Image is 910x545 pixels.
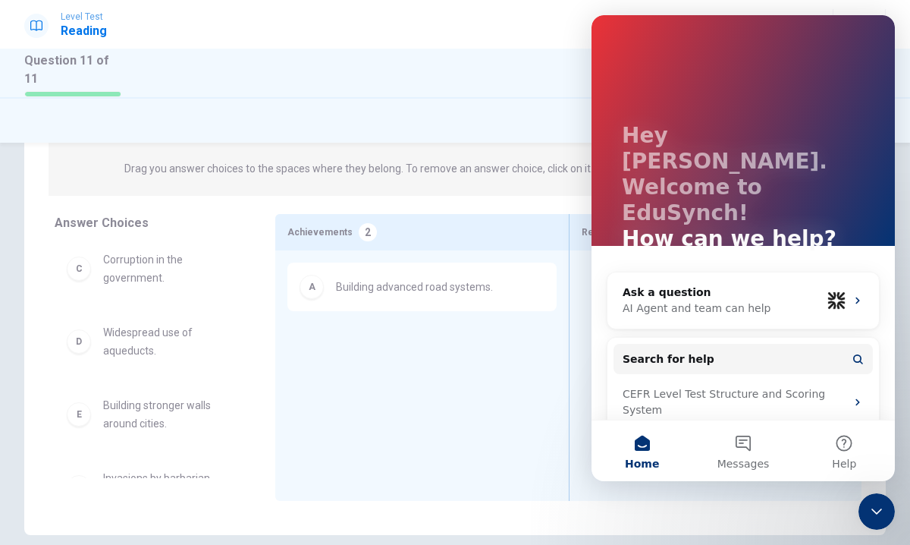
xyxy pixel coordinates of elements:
span: Building advanced road systems. [336,278,493,296]
span: Level Test [61,11,107,22]
div: FInvasions by barbarian groups. [55,457,251,518]
iframe: Intercom live chat [858,493,895,530]
div: F [67,475,91,499]
div: D [67,329,91,354]
div: DWidespread use of aqueducts. [55,311,251,372]
div: 2 [359,223,377,241]
div: EBuilding stronger walls around cities. [55,384,251,445]
span: Building stronger walls around cities. [103,396,239,433]
div: A [300,275,324,299]
iframe: Intercom live chat [591,15,895,481]
p: Drag you answer choices to the spaces where they belong. To remove an answer choice, click on it.... [124,159,786,178]
span: Answer Choices [55,216,149,230]
span: Invasions by barbarian groups. [103,469,239,506]
div: ABuilding advanced road systems. [287,263,556,311]
span: Corruption in the government. [103,250,239,287]
div: E [67,402,91,427]
span: Reasons for Downfall [582,223,674,241]
span: Widespread use of aqueducts. [103,323,239,360]
h1: Reading [61,22,107,40]
div: C [67,257,91,281]
span: Achievements [287,223,353,241]
h1: Question 11 of 11 [24,52,121,88]
div: CCorruption in the government. [55,238,251,299]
